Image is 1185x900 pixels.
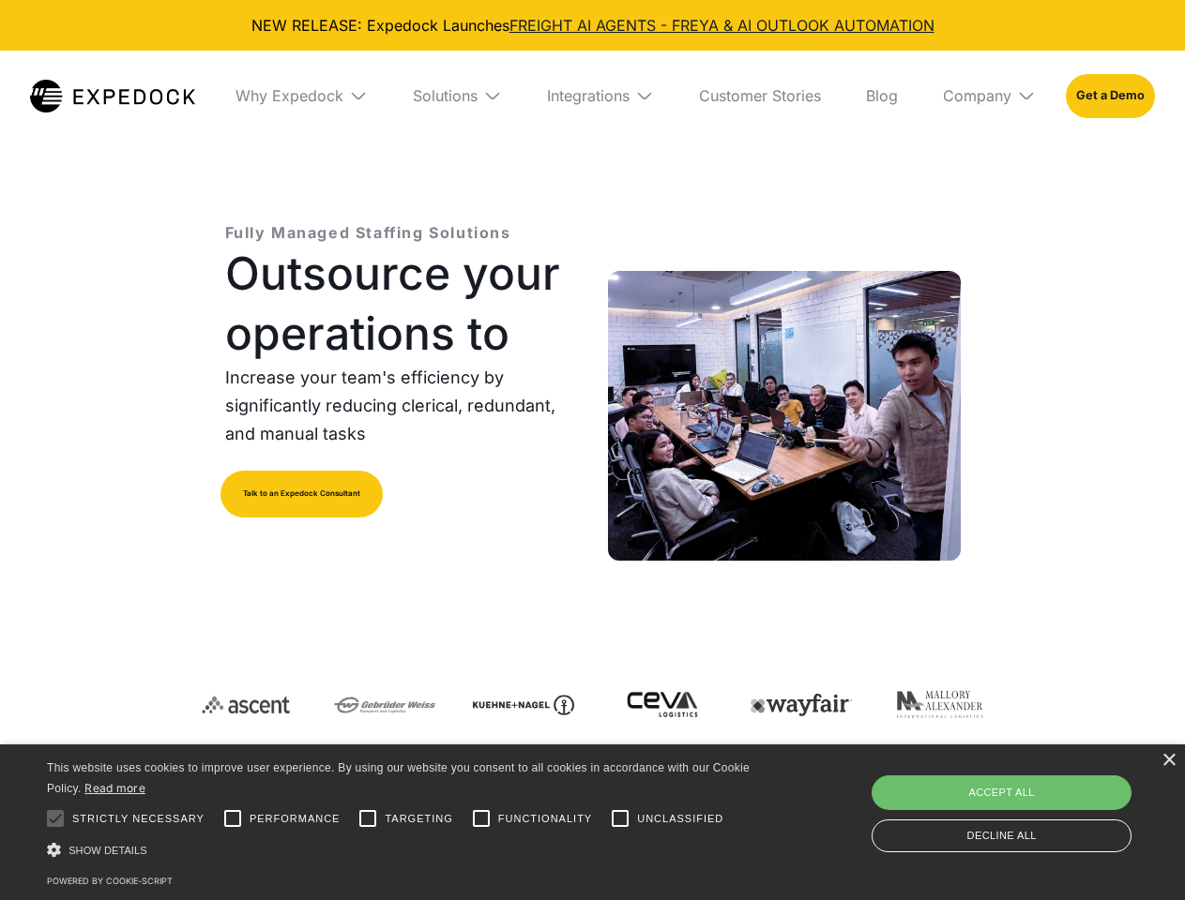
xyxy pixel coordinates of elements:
span: Unclassified [637,811,723,827]
p: Increase your team's efficiency by significantly reducing clerical, redundant, and manual tasks [225,364,578,448]
a: Get a Demo [1066,74,1155,117]
div: Integrations [532,51,669,141]
a: Blog [851,51,913,141]
a: Talk to an Expedock Consultant [220,471,383,517]
div: NEW RELEASE: Expedock Launches [15,15,1170,36]
span: Functionality [498,811,592,827]
h1: Outsource your operations to [225,244,578,364]
a: FREIGHT AI AGENTS - FREYA & AI OUTLOOK AUTOMATION [509,16,934,35]
div: Why Expedock [220,51,383,141]
span: This website uses cookies to improve user experience. By using our website you consent to all coo... [47,761,750,796]
iframe: Chat Widget [873,697,1185,900]
div: Company [928,51,1051,141]
a: Powered by cookie-script [47,876,173,886]
div: Solutions [413,86,478,105]
span: Targeting [385,811,452,827]
p: Fully Managed Staffing Solutions [225,221,511,244]
div: Why Expedock [235,86,343,105]
a: Read more [84,781,145,795]
div: Integrations [547,86,630,105]
div: Solutions [398,51,517,141]
a: Customer Stories [684,51,836,141]
span: Strictly necessary [72,811,205,827]
span: Performance [250,811,341,827]
div: Show details [47,840,756,860]
span: Show details [68,845,147,856]
div: Company [943,86,1011,105]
